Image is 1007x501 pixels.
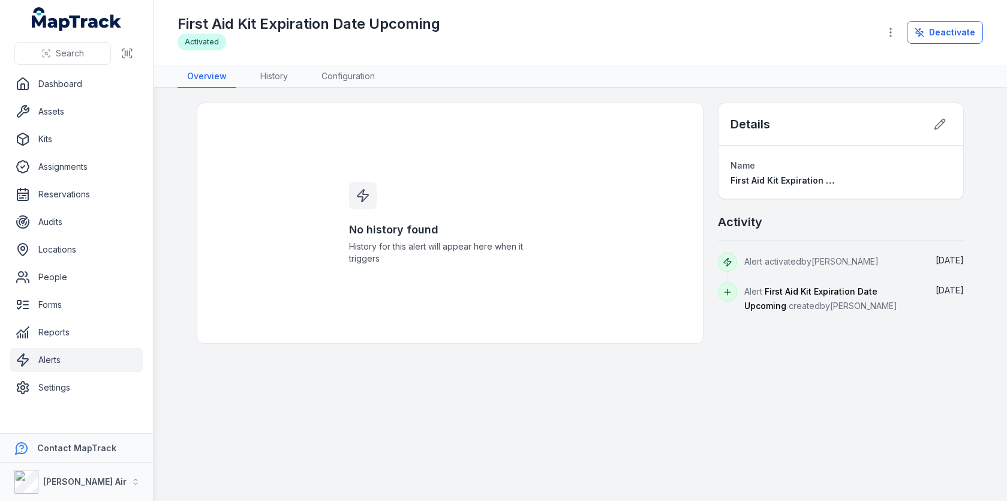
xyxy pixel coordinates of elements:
a: Alerts [10,348,143,372]
a: History [251,65,297,88]
button: Deactivate [907,21,983,44]
h2: Details [731,116,770,133]
strong: [PERSON_NAME] Air [43,476,127,487]
a: Audits [10,210,143,234]
span: Alert activated by [PERSON_NAME] [744,256,879,266]
button: Search [14,42,111,65]
a: Forms [10,293,143,317]
a: Kits [10,127,143,151]
span: Name [731,160,755,170]
h3: No history found [349,221,551,238]
a: Overview [178,65,236,88]
a: Reports [10,320,143,344]
span: First Aid Kit Expiration Date Upcoming [744,286,877,311]
a: Locations [10,238,143,262]
a: Assets [10,100,143,124]
div: Activated [178,34,226,50]
a: Settings [10,376,143,400]
a: Dashboard [10,72,143,96]
strong: Contact MapTrack [37,443,116,453]
span: Search [56,47,84,59]
a: Configuration [312,65,384,88]
span: First Aid Kit Expiration Date Upcoming [731,175,891,185]
h2: Activity [718,214,762,230]
a: MapTrack [32,7,122,31]
a: Assignments [10,155,143,179]
a: Reservations [10,182,143,206]
span: History for this alert will appear here when it triggers [349,241,551,265]
a: People [10,265,143,289]
h1: First Aid Kit Expiration Date Upcoming [178,14,440,34]
span: Alert created by [PERSON_NAME] [744,286,897,311]
span: [DATE] [936,255,964,265]
span: [DATE] [936,285,964,295]
time: 18/08/2025, 11:25:45 am [936,285,964,295]
time: 18/08/2025, 11:26:20 am [936,255,964,265]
